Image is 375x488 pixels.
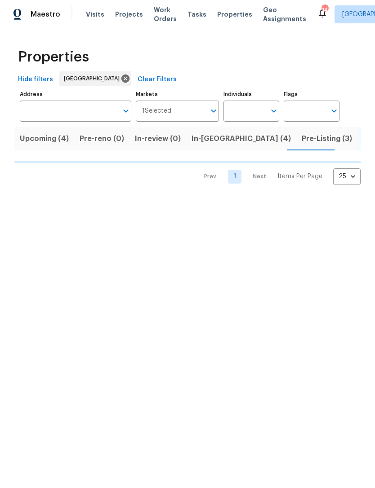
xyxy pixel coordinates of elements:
label: Individuals [223,92,279,97]
span: Properties [18,53,89,62]
span: Work Orders [154,5,177,23]
p: Items Per Page [277,172,322,181]
span: Maestro [31,10,60,19]
button: Clear Filters [134,71,180,88]
label: Flags [284,92,339,97]
label: Address [20,92,131,97]
div: 14 [321,5,328,14]
label: Markets [136,92,219,97]
span: In-review (0) [135,132,181,145]
span: Pre-Listing (3) [302,132,352,145]
span: Upcoming (4) [20,132,69,145]
button: Hide filters [14,71,57,88]
button: Open [328,105,340,117]
button: Open [207,105,220,117]
div: [GEOGRAPHIC_DATA] [59,71,131,86]
button: Open [120,105,132,117]
span: Pre-reno (0) [80,132,124,145]
span: Geo Assignments [263,5,306,23]
span: Clear Filters [138,74,177,85]
div: 25 [333,165,361,188]
button: Open [268,105,280,117]
span: Tasks [187,11,206,18]
span: Projects [115,10,143,19]
span: 1 Selected [142,107,171,115]
span: Properties [217,10,252,19]
nav: Pagination Navigation [196,168,361,185]
span: Visits [86,10,104,19]
a: Goto page 1 [228,170,241,184]
span: [GEOGRAPHIC_DATA] [64,74,123,83]
span: Hide filters [18,74,53,85]
span: In-[GEOGRAPHIC_DATA] (4) [192,132,291,145]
